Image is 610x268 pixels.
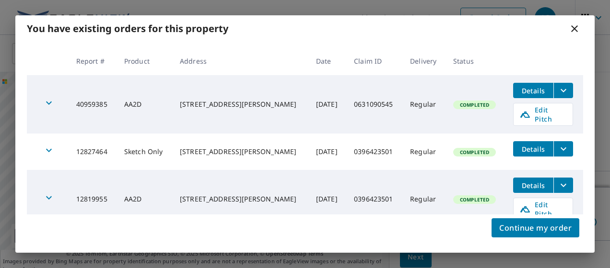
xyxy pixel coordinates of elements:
[553,83,573,98] button: filesDropdownBtn-40959385
[69,134,117,170] td: 12827464
[69,47,117,75] th: Report #
[180,147,301,156] div: [STREET_ADDRESS][PERSON_NAME]
[454,196,495,203] span: Completed
[117,134,172,170] td: Sketch Only
[117,47,172,75] th: Product
[308,134,346,170] td: [DATE]
[308,47,346,75] th: Date
[180,100,301,109] div: [STREET_ADDRESS][PERSON_NAME]
[346,170,402,228] td: 0396423501
[519,105,567,123] span: Edit Pitch
[346,75,402,134] td: 0631090545
[499,221,572,234] span: Continue my order
[402,170,446,228] td: Regular
[69,75,117,134] td: 40959385
[308,75,346,134] td: [DATE]
[308,170,346,228] td: [DATE]
[117,75,172,134] td: AA2D
[492,218,579,237] button: Continue my order
[513,83,553,98] button: detailsBtn-40959385
[513,198,573,221] a: Edit Pitch
[69,170,117,228] td: 12819955
[402,47,446,75] th: Delivery
[117,170,172,228] td: AA2D
[553,141,573,156] button: filesDropdownBtn-12827464
[513,141,553,156] button: detailsBtn-12827464
[172,47,308,75] th: Address
[180,194,301,204] div: [STREET_ADDRESS][PERSON_NAME]
[402,134,446,170] td: Regular
[513,103,573,126] a: Edit Pitch
[513,178,553,193] button: detailsBtn-12819955
[519,181,548,190] span: Details
[346,134,402,170] td: 0396423501
[519,145,548,154] span: Details
[27,22,228,35] b: You have existing orders for this property
[454,149,495,156] span: Completed
[519,200,567,218] span: Edit Pitch
[402,75,446,134] td: Regular
[446,47,505,75] th: Status
[454,101,495,108] span: Completed
[553,178,573,193] button: filesDropdownBtn-12819955
[346,47,402,75] th: Claim ID
[519,86,548,95] span: Details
